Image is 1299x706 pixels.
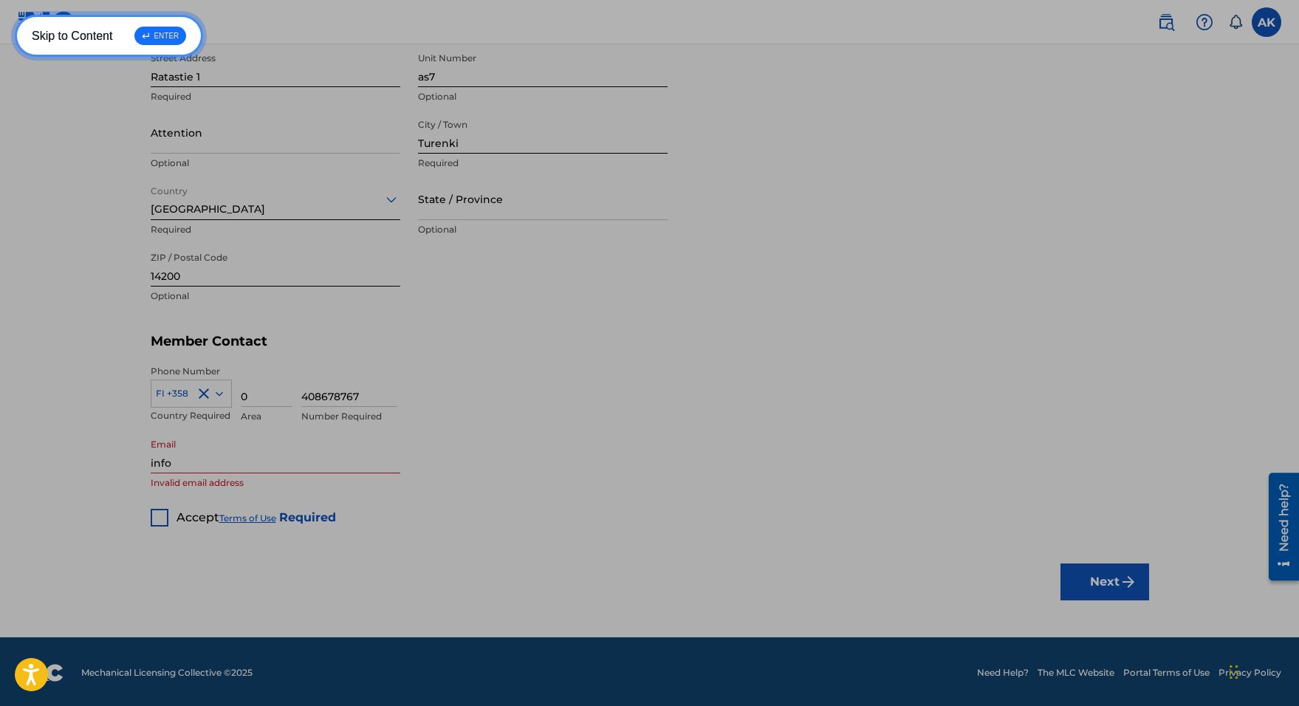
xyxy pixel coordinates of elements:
[977,666,1029,679] a: Need Help?
[1151,7,1181,37] a: Public Search
[279,510,336,524] strong: Required
[418,90,668,103] p: Optional
[18,11,75,32] img: MLC Logo
[151,181,400,217] div: [GEOGRAPHIC_DATA]
[151,90,400,103] p: Required
[219,513,276,524] a: Terms of Use
[1190,7,1219,37] div: Help
[151,409,232,422] p: Country Required
[176,510,219,524] span: Accept
[1228,15,1243,30] div: Notifications
[1123,666,1210,679] a: Portal Terms of Use
[151,326,1149,357] h5: Member Contact
[151,289,400,303] p: Optional
[151,157,400,170] p: Optional
[151,176,188,198] label: Country
[1038,666,1114,679] a: The MLC Website
[1230,650,1238,694] div: Drag
[1258,463,1299,589] iframe: Resource Center
[241,410,292,423] p: Area
[1219,666,1281,679] a: Privacy Policy
[151,223,400,236] p: Required
[1120,573,1137,591] img: f7272a7cc735f4ea7f67.svg
[1060,563,1149,600] button: Next
[1196,13,1213,31] img: help
[81,666,253,679] span: Mechanical Licensing Collective © 2025
[301,410,397,423] p: Number Required
[1252,7,1281,37] div: User Menu
[418,157,668,170] p: Required
[418,223,668,236] p: Optional
[1225,635,1299,706] iframe: Chat Widget
[1157,13,1175,31] img: search
[151,476,400,490] p: Invalid email address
